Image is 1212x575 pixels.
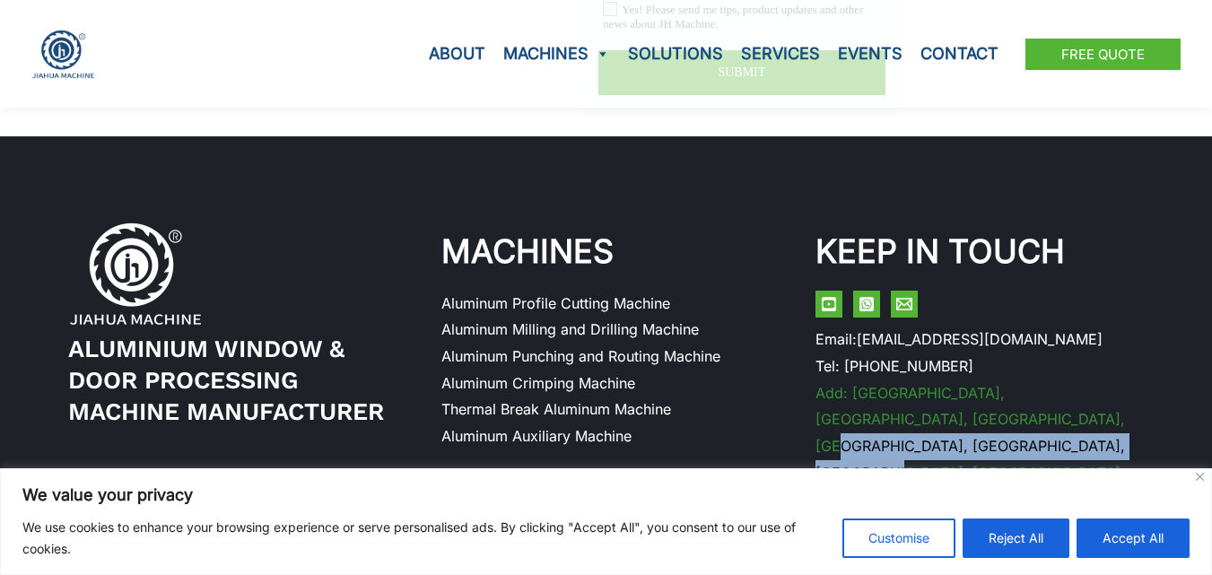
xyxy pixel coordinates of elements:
nav: 菜单 [815,327,1145,486]
a: WhatsApp [853,291,880,318]
a: Add: [GEOGRAPHIC_DATA], [GEOGRAPHIC_DATA], [GEOGRAPHIC_DATA], [GEOGRAPHIC_DATA], [GEOGRAPHIC_DATA... [815,384,1125,482]
a: Email:[EMAIL_ADDRESS][DOMAIN_NAME] [815,330,1103,348]
aside: Footer Widget 3 [815,327,1145,486]
a: Aluminum Auxiliary Machine [441,427,632,445]
strong: KEEP IN TOUCH [815,231,1065,271]
a: YouTube [815,291,842,318]
button: Customise [842,518,955,558]
p: We value your privacy [22,484,1190,506]
button: Reject All [963,518,1069,558]
a: Free Quote [1025,39,1181,70]
p: We use cookies to enhance your browsing experience or serve personalised ads. By clicking "Accept... [22,517,829,560]
strong: MACHINES [441,231,614,271]
a: Thermal Break Aluminum Machine [441,400,671,418]
img: JH Aluminium Window & Door Processing Machines [31,30,95,79]
a: Email [891,291,918,318]
aside: Footer Widget 2 [441,291,771,450]
a: Tel: [PHONE_NUMBER] [815,357,973,375]
nav: 菜单 [441,291,771,450]
img: Close [1196,473,1204,481]
a: Aluminum Crimping Machine [441,374,635,392]
h3: Aluminium Window & Door Processing Machine Manufacturer [68,334,397,428]
button: Accept All [1077,518,1190,558]
aside: Footer Widget 1 [68,222,397,428]
a: Aluminum Milling and Drilling Machine [441,320,699,338]
a: Aluminum Profile Cutting Machine [441,294,670,312]
a: Aluminum Punching and Routing Machine [441,347,720,365]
